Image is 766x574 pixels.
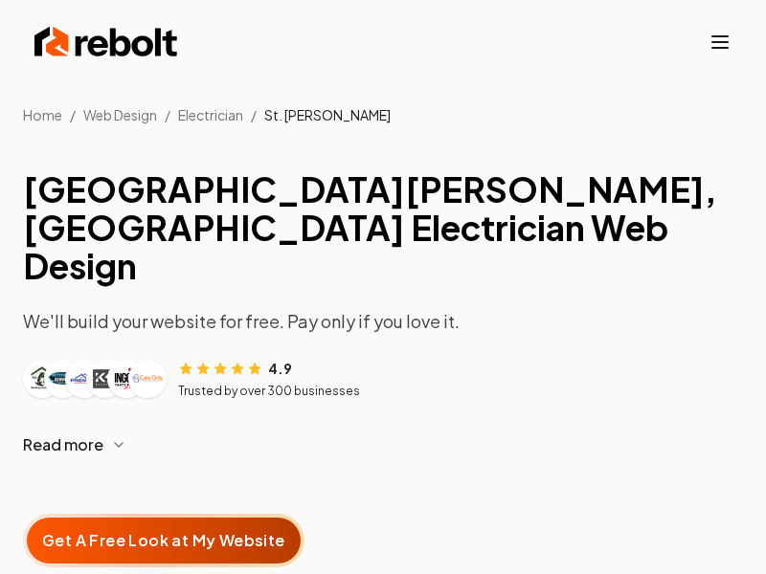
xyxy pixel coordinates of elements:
a: Electrician [178,106,243,123]
div: Rating: 4.9 out of 5 stars [178,358,292,378]
img: Customer logo 3 [69,364,100,394]
img: Customer logo 4 [90,364,121,394]
span: Read more [23,433,103,456]
img: Rebolt Logo [34,23,178,61]
button: Get A Free Look at My Website [23,514,304,567]
img: Customer logo 5 [111,364,142,394]
article: Customer reviews [23,358,743,399]
span: 4.9 [268,359,292,378]
h1: [GEOGRAPHIC_DATA][PERSON_NAME], [GEOGRAPHIC_DATA] Electrician Web Design [23,170,743,285]
p: We'll build your website for free. Pay only if you love it. [23,308,743,335]
p: Trusted by over 300 businesses [178,384,360,399]
span: Get A Free Look at My Website [42,529,285,552]
li: / [251,105,257,124]
li: / [70,105,76,124]
img: Customer logo 1 [27,364,57,394]
img: Customer logo 2 [48,364,79,394]
button: Read more [23,422,743,468]
div: Customer logos [23,360,167,398]
a: Home [23,106,62,123]
li: / [165,105,170,124]
button: Toggle mobile menu [709,31,732,54]
img: Customer logo 6 [132,364,163,394]
li: St. [PERSON_NAME] [264,105,391,124]
span: Web Design [83,106,157,123]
